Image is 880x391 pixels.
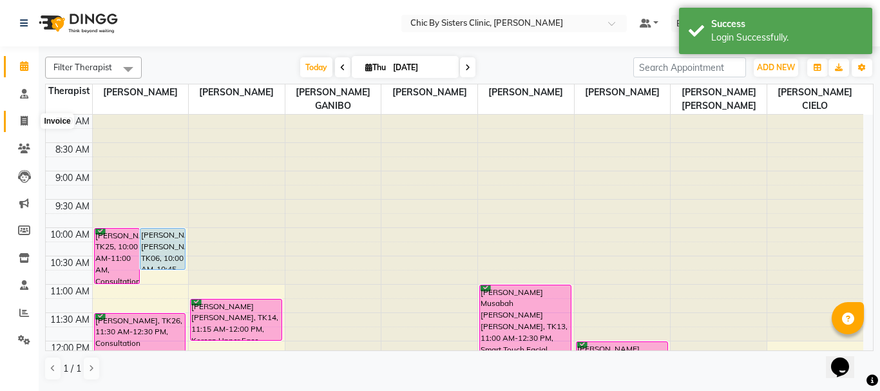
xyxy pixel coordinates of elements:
div: [PERSON_NAME] Musabah [PERSON_NAME] [PERSON_NAME], TK13, 11:00 AM-12:30 PM, Smart Touch Facial [480,285,571,368]
span: [PERSON_NAME] [93,84,189,100]
input: Search Appointment [633,57,746,77]
div: [PERSON_NAME], TK25, 10:00 AM-11:00 AM, Consultation [95,229,139,283]
div: 8:30 AM [53,143,92,157]
iframe: chat widget [826,339,867,378]
span: [PERSON_NAME] [PERSON_NAME] [671,84,767,114]
span: [PERSON_NAME] [189,84,285,100]
div: 10:00 AM [48,228,92,242]
div: 11:00 AM [48,285,92,298]
span: [PERSON_NAME] [478,84,574,100]
span: 1 / 1 [63,362,81,376]
img: logo [33,5,121,41]
div: 10:30 AM [48,256,92,270]
span: ADD NEW [757,62,795,72]
div: [PERSON_NAME], TK26, 11:30 AM-12:30 PM, Consultation [95,314,186,368]
div: Therapist [46,84,92,98]
div: 9:30 AM [53,200,92,213]
span: Thu [362,62,389,72]
span: [PERSON_NAME] GANIBO [285,84,381,114]
span: Today [300,57,332,77]
div: Success [711,17,863,31]
div: [PERSON_NAME] [PERSON_NAME], TK14, 11:15 AM-12:00 PM, Korean Upper Face [191,300,282,340]
div: 11:30 AM [48,313,92,327]
div: 9:00 AM [53,171,92,185]
span: [PERSON_NAME] [575,84,671,100]
input: 2025-09-04 [389,58,454,77]
span: [PERSON_NAME] [381,84,477,100]
button: ADD NEW [754,59,798,77]
div: 12:00 PM [48,341,92,355]
span: [PERSON_NAME] CIELO [767,84,863,114]
span: Filter Therapist [53,62,112,72]
div: Login Successfully. [711,31,863,44]
div: [PERSON_NAME] [PERSON_NAME], TK06, 10:00 AM-10:45 AM, [PERSON_NAME] Treatment S [140,229,185,269]
div: Invoice [41,113,73,129]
